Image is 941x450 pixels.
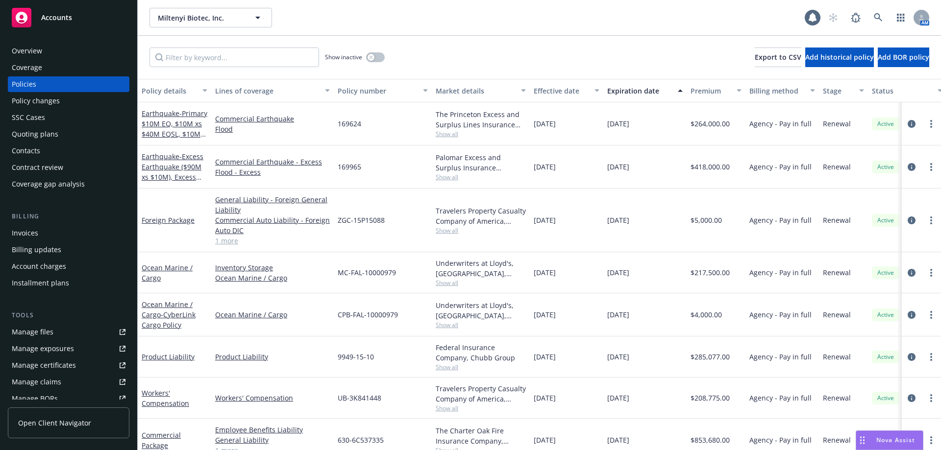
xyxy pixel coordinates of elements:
a: Ocean Marine / Cargo [215,273,330,283]
a: Quoting plans [8,126,129,142]
a: circleInformation [906,214,917,226]
a: Invoices [8,225,129,241]
span: Active [876,268,895,277]
span: CPB-FAL-10000979 [338,309,398,320]
button: Expiration date [603,79,687,102]
a: Start snowing [823,8,843,27]
a: Ocean Marine / Cargo [142,263,193,283]
div: The Charter Oak Fire Insurance Company, Travelers Insurance [436,426,526,446]
a: Flood [215,124,330,134]
a: Employee Benefits Liability [215,425,330,435]
span: [DATE] [607,393,629,403]
span: Agency - Pay in full [749,309,812,320]
span: Agency - Pay in full [749,162,812,172]
a: 1 more [215,236,330,246]
span: [DATE] [607,162,629,172]
span: Show inactive [325,53,362,61]
span: Show all [436,363,526,371]
span: Agency - Pay in full [749,435,812,445]
a: Commercial Earthquake - Excess [215,157,330,167]
a: Billing updates [8,242,129,258]
button: Miltenyi Biotec, Inc. [149,8,272,27]
a: Manage claims [8,374,129,390]
span: [DATE] [534,118,556,129]
a: more [925,267,937,279]
a: Manage certificates [8,357,129,373]
span: Open Client Navigator [18,418,91,428]
a: Report a Bug [846,8,866,27]
button: Lines of coverage [211,79,334,102]
a: Coverage gap analysis [8,176,129,192]
a: Foreign Package [142,215,195,225]
div: Travelers Property Casualty Company of America, Travelers Insurance [436,383,526,404]
button: Market details [432,79,530,102]
div: Palomar Excess and Surplus Insurance Company, [GEOGRAPHIC_DATA], Arrowhead General Insurance Agen... [436,152,526,173]
span: Add BOR policy [878,52,929,62]
span: [DATE] [607,352,629,362]
button: Export to CSV [755,47,801,67]
span: $285,077.00 [691,352,730,362]
span: Active [876,353,895,361]
div: Contract review [12,160,63,175]
div: Expiration date [607,86,672,96]
div: Policies [12,76,36,92]
a: Accounts [8,4,129,31]
span: Renewal [823,435,851,445]
a: Switch app [891,8,911,27]
div: Quoting plans [12,126,58,142]
span: Renewal [823,118,851,129]
div: Account charges [12,259,66,274]
div: Tools [8,310,129,320]
div: Coverage gap analysis [12,176,85,192]
a: Installment plans [8,275,129,291]
div: Policy changes [12,93,60,109]
div: Underwriters at Lloyd's, [GEOGRAPHIC_DATA], [PERSON_NAME] of [GEOGRAPHIC_DATA], [PERSON_NAME] Cargo [436,300,526,321]
span: Agency - Pay in full [749,267,812,278]
span: Show all [436,321,526,329]
a: Commercial Earthquake [215,114,330,124]
span: 169965 [338,162,361,172]
span: $853,680.00 [691,435,730,445]
span: $217,500.00 [691,267,730,278]
a: Account charges [8,259,129,274]
a: Commercial Package [142,430,181,450]
a: Ocean Marine / Cargo [215,309,330,320]
span: [DATE] [607,309,629,320]
a: more [925,309,937,321]
div: Drag to move [856,431,868,450]
a: Manage BORs [8,391,129,406]
a: General Liability [215,435,330,445]
span: Miltenyi Biotec, Inc. [158,13,243,23]
span: Show all [436,279,526,287]
span: Agency - Pay in full [749,118,812,129]
span: [DATE] [534,309,556,320]
a: Flood - Excess [215,167,330,177]
div: Billing [8,212,129,221]
a: more [925,434,937,446]
div: Policy details [142,86,197,96]
button: Policy number [334,79,432,102]
span: [DATE] [607,435,629,445]
a: circleInformation [906,309,917,321]
a: circleInformation [906,118,917,130]
button: Policy details [138,79,211,102]
span: Active [876,310,895,319]
a: Workers' Compensation [215,393,330,403]
span: 169624 [338,118,361,129]
div: The Princeton Excess and Surplus Lines Insurance Company, Munich Re, Arrowhead General Insurance ... [436,109,526,130]
a: Ocean Marine / Cargo [142,300,196,330]
a: Earthquake [142,109,207,149]
span: Agency - Pay in full [749,352,812,362]
span: Show all [436,173,526,181]
span: Show all [436,404,526,412]
button: Billing method [745,79,819,102]
span: Agency - Pay in full [749,393,812,403]
a: more [925,214,937,226]
a: Earthquake [142,152,207,213]
a: Inventory Storage [215,262,330,273]
button: Effective date [530,79,603,102]
span: Active [876,119,895,128]
span: Renewal [823,309,851,320]
span: Active [876,216,895,225]
a: Manage exposures [8,341,129,356]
